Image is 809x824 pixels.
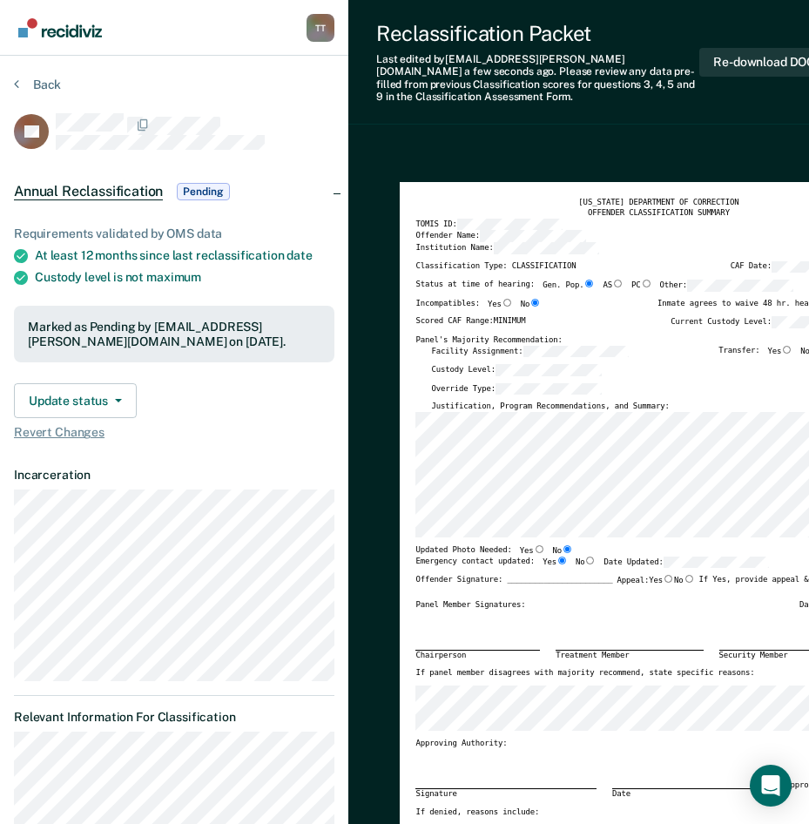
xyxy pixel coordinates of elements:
[415,219,563,231] label: TOMIS ID:
[583,280,595,287] input: Gen. Pop.
[415,261,576,274] label: Classification Type: CLASSIFICATION
[415,650,540,661] div: Chairperson
[415,230,585,242] label: Offender Name:
[562,545,573,553] input: No
[494,242,600,254] input: Institution Name:
[415,316,525,328] label: Scored CAF Range: MINIMUM
[307,14,334,42] div: T T
[431,402,669,412] label: Justification, Program Recommendations, and Summary:
[415,600,525,611] div: Panel Member Signatures:
[415,557,769,576] div: Emergency contact updated:
[660,280,793,292] label: Other:
[431,364,601,376] label: Custody Level:
[14,383,137,418] button: Update status
[431,383,601,395] label: Override Type:
[14,468,334,483] dt: Incarceration
[488,299,513,310] label: Yes
[35,270,334,285] div: Custody level is not
[307,14,334,42] button: Profile dropdown button
[415,280,792,299] div: Status at time of hearing:
[415,788,597,800] div: Signature
[663,575,674,583] input: Yes
[415,242,599,254] label: Institution Name:
[529,299,541,307] input: No
[496,383,602,395] input: Override Type:
[543,280,595,292] label: Gen. Pop.
[781,346,792,354] input: Yes
[14,226,334,241] div: Requirements validated by OMS data
[28,320,320,349] div: Marked as Pending by [EMAIL_ADDRESS][PERSON_NAME][DOMAIN_NAME] on [DATE].
[684,575,695,583] input: No
[14,77,61,92] button: Back
[18,18,102,37] img: Recidiviz
[14,425,334,440] span: Revert Changes
[576,557,597,569] label: No
[584,557,596,564] input: No
[534,545,545,553] input: Yes
[612,788,770,800] div: Date
[464,65,554,78] span: a few seconds ago
[768,346,793,358] label: Yes
[480,230,586,242] input: Offender Name:
[543,557,568,569] label: Yes
[287,248,312,262] span: date
[376,53,699,104] div: Last edited by [EMAIL_ADDRESS][PERSON_NAME][DOMAIN_NAME] . Please review any data pre-filled from...
[502,299,513,307] input: Yes
[617,575,694,593] label: Appeal:
[649,575,674,586] label: Yes
[146,270,201,284] span: maximum
[556,650,703,661] div: Treatment Member
[687,280,793,292] input: Other:
[641,280,652,287] input: PC
[415,299,541,317] div: Incompatibles:
[603,557,769,569] label: Date Updated:
[457,219,563,231] input: TOMIS ID:
[631,280,652,292] label: PC
[35,248,334,263] div: At least 12 months since last reclassification
[376,21,699,46] div: Reclassification Packet
[14,710,334,725] dt: Relevant Information For Classification
[177,183,229,200] span: Pending
[750,765,792,807] div: Open Intercom Messenger
[523,346,630,358] input: Facility Assignment:
[612,280,624,287] input: AS
[603,280,624,292] label: AS
[521,299,542,310] label: No
[415,545,573,557] div: Updated Photo Needed:
[520,545,545,557] label: Yes
[431,346,629,358] label: Facility Assignment:
[415,668,754,679] label: If panel member disagrees with majority recommend, state specific reasons:
[553,545,574,557] label: No
[14,183,163,200] span: Annual Reclassification
[664,557,770,569] input: Date Updated:
[415,807,539,818] label: If denied, reasons include:
[674,575,695,586] label: No
[496,364,602,376] input: Custody Level:
[556,557,568,564] input: Yes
